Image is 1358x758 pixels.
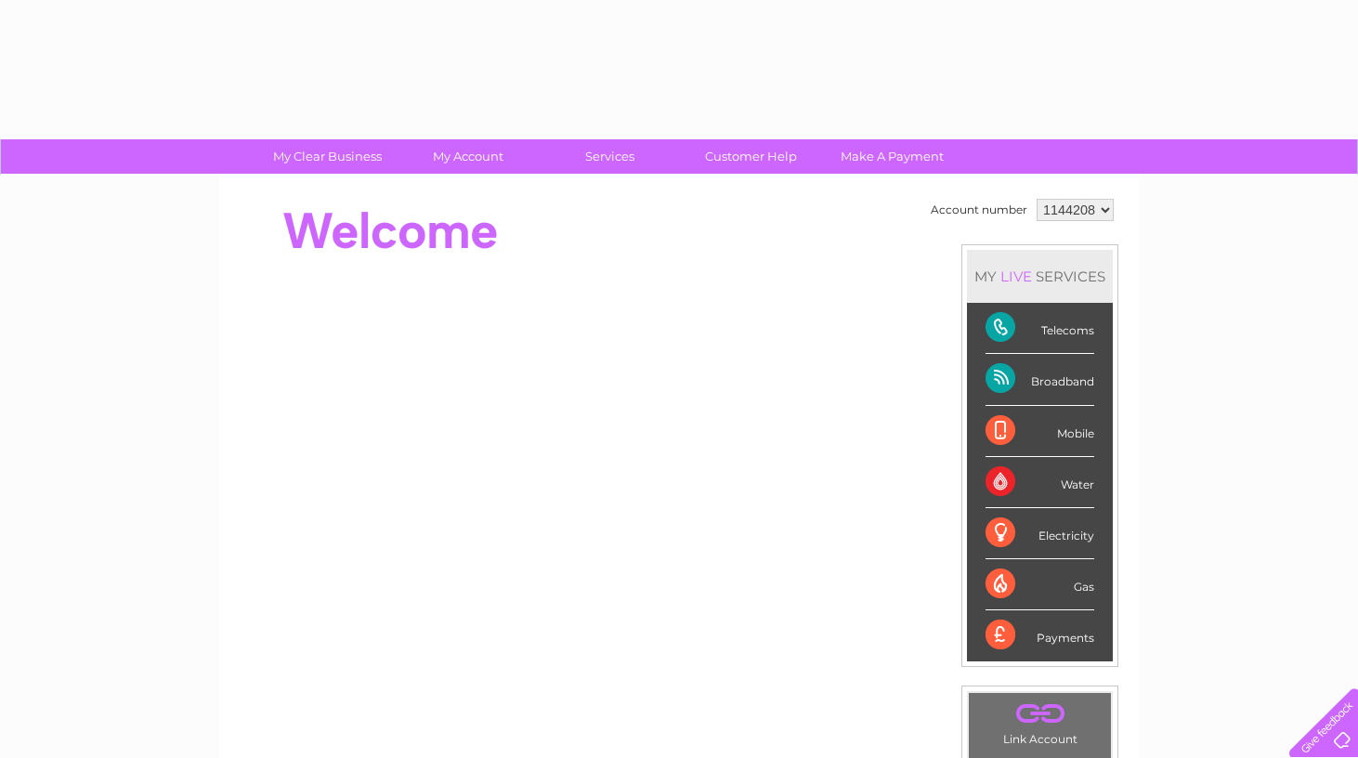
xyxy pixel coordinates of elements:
a: Customer Help [674,139,828,174]
div: Telecoms [986,303,1094,354]
a: . [973,698,1106,730]
div: MY SERVICES [967,250,1113,303]
div: LIVE [997,268,1036,285]
div: Electricity [986,508,1094,559]
td: Link Account [968,692,1112,751]
a: My Account [392,139,545,174]
a: Services [533,139,686,174]
a: My Clear Business [251,139,404,174]
div: Mobile [986,406,1094,457]
a: Make A Payment [816,139,969,174]
div: Payments [986,610,1094,660]
td: Account number [926,194,1032,226]
div: Broadband [986,354,1094,405]
div: Gas [986,559,1094,610]
div: Water [986,457,1094,508]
